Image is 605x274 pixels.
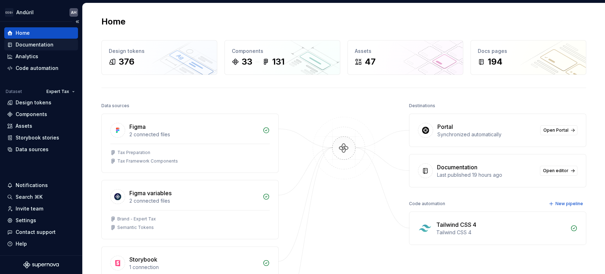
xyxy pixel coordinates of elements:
[347,40,463,75] a: Assets47
[129,189,172,197] div: Figma variables
[16,29,30,37] div: Home
[409,101,435,111] div: Destinations
[16,53,38,60] div: Analytics
[4,120,78,132] a: Assets
[437,122,453,131] div: Portal
[23,261,59,268] svg: Supernova Logo
[101,180,279,239] a: Figma variables2 connected filesBrand - Expert TaxSemantic Tokens
[129,197,258,204] div: 2 connected files
[436,229,566,236] div: Tailwind CSS 4
[4,97,78,108] a: Design tokens
[437,163,477,171] div: Documentation
[117,216,156,222] div: Brand - Expert Tax
[555,201,583,207] span: New pipeline
[242,56,252,67] div: 33
[117,158,178,164] div: Tax Framework Components
[129,264,258,271] div: 1 connection
[71,10,77,15] div: AH
[478,48,579,55] div: Docs pages
[437,131,536,138] div: Synchronized automatically
[101,101,129,111] div: Data sources
[409,199,445,209] div: Code automation
[4,39,78,50] a: Documentation
[16,182,48,189] div: Notifications
[540,125,577,135] a: Open Portal
[4,215,78,226] a: Settings
[16,41,54,48] div: Documentation
[16,99,51,106] div: Design tokens
[16,134,59,141] div: Storybook stories
[129,122,146,131] div: Figma
[4,109,78,120] a: Components
[224,40,340,75] a: Components33131
[4,144,78,155] a: Data sources
[272,56,285,67] div: 131
[72,17,82,27] button: Collapse sidebar
[4,132,78,143] a: Storybook stories
[4,62,78,74] a: Code automation
[101,40,217,75] a: Design tokens376
[16,65,58,72] div: Code automation
[4,180,78,191] button: Notifications
[129,255,157,264] div: Storybook
[16,229,56,236] div: Contact support
[119,56,134,67] div: 376
[470,40,586,75] a: Docs pages194
[4,191,78,203] button: Search ⌘K
[117,150,150,155] div: Tax Preparation
[436,220,476,229] div: Tailwind CSS 4
[43,87,78,97] button: Expert Tax
[4,203,78,214] a: Invite team
[5,8,13,17] img: 572984b3-56a8-419d-98bc-7b186c70b928.png
[101,16,125,27] h2: Home
[6,89,22,94] div: Dataset
[437,171,536,179] div: Last published 19 hours ago
[488,56,503,67] div: 194
[16,122,32,130] div: Assets
[4,27,78,39] a: Home
[365,56,376,67] div: 47
[232,48,333,55] div: Components
[4,238,78,250] button: Help
[4,51,78,62] a: Analytics
[46,89,69,94] span: Expert Tax
[16,111,47,118] div: Components
[543,168,568,174] span: Open editor
[4,226,78,238] button: Contact support
[16,240,27,247] div: Help
[16,9,34,16] div: Andúril
[16,193,43,201] div: Search ⌘K
[101,114,279,173] a: Figma2 connected filesTax PreparationTax Framework Components
[1,5,81,20] button: AndúrilAH
[547,199,586,209] button: New pipeline
[16,217,36,224] div: Settings
[16,146,49,153] div: Data sources
[540,166,577,176] a: Open editor
[543,127,568,133] span: Open Portal
[355,48,456,55] div: Assets
[16,205,43,212] div: Invite team
[109,48,210,55] div: Design tokens
[129,131,258,138] div: 2 connected files
[117,225,154,230] div: Semantic Tokens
